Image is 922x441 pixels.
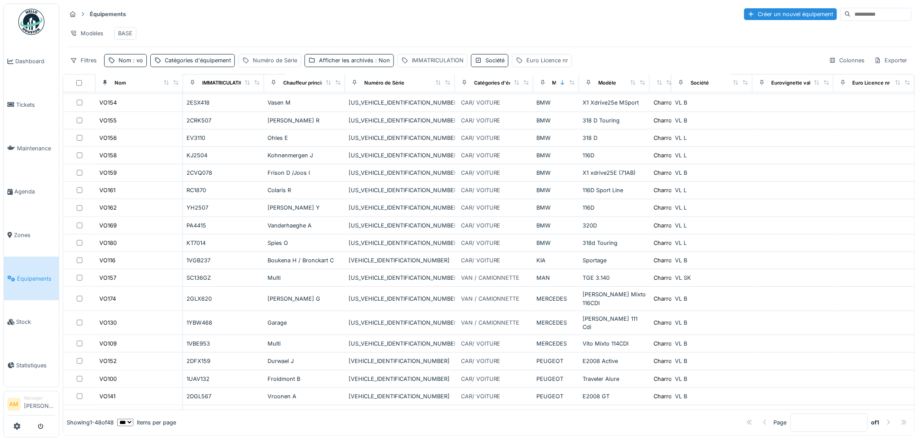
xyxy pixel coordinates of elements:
[461,134,501,142] div: CAR/ VOITURE
[349,116,451,125] div: [US_VEHICLE_IDENTIFICATION_NUMBER]
[461,169,501,177] div: CAR/ VOITURE
[537,134,576,142] div: BMW
[268,239,342,247] div: Spies O
[99,98,117,107] div: VO154
[99,319,117,327] div: VO130
[654,375,673,383] div: Charroi
[349,151,451,159] div: [US_VEHICLE_IDENTIFICATION_NUMBER]
[186,256,261,265] div: 1VGB237
[537,357,576,365] div: PEUGEOT
[461,295,520,303] div: VAN / CAMIONNETTE
[349,375,451,383] div: [VEHICLE_IDENTIFICATION_NUMBER]
[349,339,451,348] div: [US_VEHICLE_IDENTIFICATION_NUMBER]
[537,392,576,400] div: PEUGEOT
[675,339,749,348] div: VL B
[461,357,501,365] div: CAR/ VOITURE
[349,319,451,327] div: [US_VEHICLE_IDENTIFICATION_NUMBER]
[186,392,261,400] div: 2DGL567
[654,256,673,265] div: Charroi
[675,151,749,159] div: VL L
[654,392,673,400] div: Charroi
[186,116,261,125] div: 2CRK507
[349,169,451,177] div: [US_VEHICLE_IDENTIFICATION_NUMBER]
[461,239,501,247] div: CAR/ VOITURE
[583,134,646,142] div: 318 D
[99,357,117,365] div: VO152
[66,27,107,40] div: Modèles
[99,151,117,159] div: VO158
[115,79,126,87] div: Nom
[654,134,673,142] div: Charroi
[583,116,646,125] div: 318 D Touring
[675,357,749,365] div: VL B
[675,295,749,303] div: VL B
[774,418,787,427] div: Page
[537,256,576,265] div: KIA
[474,79,535,87] div: Catégories d'équipement
[268,116,342,125] div: [PERSON_NAME] R
[86,10,129,18] strong: Équipements
[675,98,749,107] div: VL B
[186,295,261,303] div: 2GLX620
[583,239,646,247] div: 318d Touring
[654,204,673,212] div: Charroi
[268,319,342,327] div: Garage
[99,134,117,142] div: VO156
[537,98,576,107] div: BMW
[871,418,880,427] strong: of 1
[349,98,451,107] div: [US_VEHICLE_IDENTIFICATION_NUMBER]
[654,274,673,282] div: Charroi
[675,392,749,400] div: VL B
[772,79,836,87] div: Eurovignette valide jusque
[537,319,576,327] div: MERCEDES
[461,221,501,230] div: CAR/ VOITURE
[268,375,342,383] div: Froidmont B
[349,204,451,212] div: [US_VEHICLE_IDENTIFICATION_NUMBER]
[526,56,568,64] div: Euro Licence nr
[654,151,673,159] div: Charroi
[99,295,116,303] div: VO174
[165,56,231,64] div: Catégories d'équipement
[18,9,44,35] img: Badge_color-CXgf-gQk.svg
[654,116,673,125] div: Charroi
[16,318,55,326] span: Stock
[186,169,261,177] div: 2CVQ078
[583,151,646,159] div: 116D
[14,187,55,196] span: Agenda
[186,357,261,365] div: 2DFX159
[537,375,576,383] div: PEUGEOT
[537,169,576,177] div: BMW
[4,126,59,170] a: Maintenance
[186,375,261,383] div: 1UAV132
[268,339,342,348] div: Multi
[268,134,342,142] div: Ohles E
[537,339,576,348] div: MERCEDES
[654,221,673,230] div: Charroi
[675,169,749,177] div: VL B
[553,79,570,87] div: Marque
[461,98,501,107] div: CAR/ VOITURE
[99,375,117,383] div: VO100
[268,256,342,265] div: Boukena H / Bronckart C
[675,116,749,125] div: VL B
[99,204,117,212] div: VO162
[537,204,576,212] div: BMW
[4,40,59,83] a: Dashboard
[583,290,646,307] div: [PERSON_NAME] Mixto 116CDI
[99,392,115,400] div: VO141
[537,295,576,303] div: MERCEDES
[99,339,117,348] div: VO109
[7,395,55,416] a: AM Manager[PERSON_NAME]
[349,295,451,303] div: [US_VEHICLE_IDENTIFICATION_NUMBER]
[583,169,646,177] div: X1 xdrive25E (71AB)
[675,375,749,383] div: VL B
[349,134,451,142] div: [US_VEHICLE_IDENTIFICATION_NUMBER]
[583,274,646,282] div: TGE 3.140
[871,54,912,67] div: Exporter
[675,274,749,282] div: VL SK
[17,144,55,153] span: Maintenance
[675,204,749,212] div: VL L
[349,357,451,365] div: [VEHICLE_IDENTIFICATION_NUMBER]
[186,98,261,107] div: 2ESX418
[654,98,673,107] div: Charroi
